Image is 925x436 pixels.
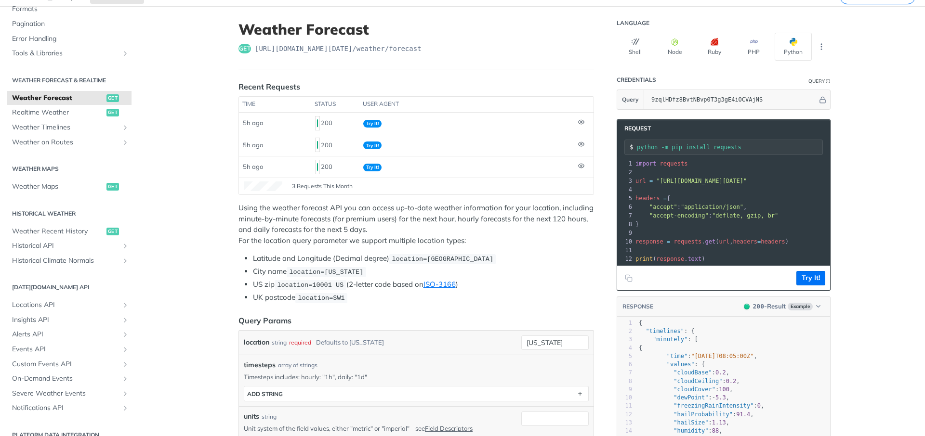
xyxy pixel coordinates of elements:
span: Custom Events API [12,359,119,369]
span: "time" [667,353,687,359]
span: "humidity" [674,427,708,434]
span: Example [788,303,813,310]
span: } [635,221,639,228]
button: Show subpages for Historical API [121,242,129,250]
button: Show subpages for Insights API [121,316,129,324]
canvas: Line Graph [244,181,282,191]
p: Unit system of the field values, either "metric" or "imperial" - see [244,424,517,433]
span: get [106,228,119,235]
span: : , [639,419,729,426]
a: Events APIShow subpages for Events API [7,342,132,357]
span: "freezingRainIntensity" [674,402,753,409]
button: Shell [617,33,654,61]
h2: Weather Forecast & realtime [7,76,132,85]
div: - Result [753,302,786,311]
div: string [262,412,277,421]
span: = [757,238,761,245]
a: Weather Recent Historyget [7,224,132,239]
div: Recent Requests [238,81,300,92]
span: location=[US_STATE] [289,269,363,276]
span: { [639,320,642,326]
span: 5.3 [715,394,726,401]
a: Weather Mapsget [7,180,132,194]
button: Show subpages for Weather Timelines [121,124,129,131]
span: 200 [744,304,750,309]
div: Query Params [238,315,291,326]
a: Weather Forecastget [7,91,132,105]
span: Realtime Weather [12,108,104,117]
button: Show subpages for Tools & Libraries [121,50,129,57]
span: Historical API [12,241,119,251]
span: 0.2 [726,378,737,385]
button: Try It! [796,271,825,285]
a: Weather TimelinesShow subpages for Weather Timelines [7,120,132,135]
span: 5h ago [243,119,263,127]
span: = [649,178,653,184]
span: response [635,238,663,245]
button: Hide [818,95,828,104]
h1: Weather Forecast [238,21,594,38]
span: "[DATE]T08:05:00Z" [691,353,753,359]
span: print [635,256,653,262]
a: Weather on RoutesShow subpages for Weather on Routes [7,135,132,150]
button: Show subpages for Alerts API [121,331,129,338]
a: Alerts APIShow subpages for Alerts API [7,327,132,342]
span: Weather Timelines [12,123,119,132]
div: 2 [617,327,632,335]
button: Ruby [696,33,733,61]
h2: Historical Weather [7,209,132,218]
span: get [106,183,119,191]
div: 5 [617,194,634,203]
button: Copy to clipboard [622,271,635,285]
span: Try It! [363,120,382,128]
div: Query [808,77,825,85]
span: get [705,238,716,245]
span: 0.2 [715,369,726,376]
h2: [DATE][DOMAIN_NAME] API [7,283,132,292]
span: 3 Requests This Month [292,182,353,191]
span: Historical Climate Normals [12,256,119,266]
span: : [635,212,778,219]
span: 200 [317,163,318,171]
span: Alerts API [12,330,119,339]
span: "dewPoint" [674,394,708,401]
a: On-Demand EventsShow subpages for On-Demand Events [7,372,132,386]
a: Tools & LibrariesShow subpages for Tools & Libraries [7,46,132,61]
button: ADD string [244,386,588,401]
span: Insights API [12,315,119,325]
span: 5h ago [243,163,263,170]
span: 1.13 [712,419,726,426]
span: On-Demand Events [12,374,119,384]
label: location [244,335,269,349]
span: timesteps [244,360,276,370]
li: City name [253,266,594,277]
div: 200 [315,137,356,153]
button: RESPONSE [622,302,654,311]
th: time [239,97,311,112]
span: - [712,394,715,401]
input: Request instructions [637,144,822,151]
span: 88 [712,427,719,434]
div: 1 [617,319,632,327]
div: QueryInformation [808,77,831,85]
span: = [667,238,670,245]
button: PHP [735,33,772,61]
p: Using the weather forecast API you can access up-to-date weather information for your location, i... [238,203,594,246]
span: response [656,256,684,262]
button: More Languages [814,39,829,54]
span: "timelines" [646,328,684,334]
span: "cloudCeiling" [674,378,722,385]
div: 10 [617,394,632,402]
span: { [639,345,642,351]
span: "cloudCover" [674,386,715,393]
span: 200 [317,141,318,149]
div: 4 [617,185,634,194]
span: : , [635,204,747,210]
a: Custom Events APIShow subpages for Custom Events API [7,357,132,372]
div: Credentials [617,76,656,84]
div: Defaults to [US_STATE] [316,335,384,349]
li: UK postcode [253,292,594,303]
a: Realtime Weatherget [7,105,132,120]
div: array of strings [278,361,317,370]
span: location=10001 US [277,282,344,289]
